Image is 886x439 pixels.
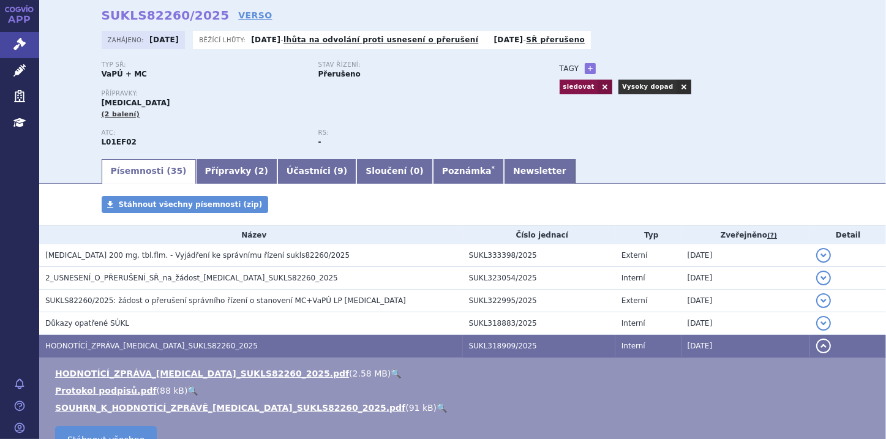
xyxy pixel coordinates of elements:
span: Interní [621,342,645,350]
strong: VaPÚ + MC [102,70,147,78]
span: Běžící lhůty: [199,35,248,45]
span: HODNOTÍCÍ_ZPRÁVA_KISQALI_SUKLS82260_2025 [45,342,258,350]
a: Newsletter [504,159,576,184]
span: Interní [621,274,645,282]
span: KISQALI 200 mg, tbl.flm. - Vyjádření ke správnímu řízení sukls82260/2025 [45,251,350,260]
p: - [494,35,585,45]
strong: RIBOCIKLIB [102,138,137,146]
th: Typ [615,226,681,244]
button: detail [816,316,831,331]
td: SUKL333398/2025 [463,244,615,267]
a: + [585,63,596,74]
a: 🔍 [187,386,198,396]
strong: [DATE] [149,36,179,44]
li: ( ) [55,385,874,397]
th: Číslo jednací [463,226,615,244]
strong: Přerušeno [318,70,361,78]
td: SUKL318909/2025 [463,335,615,358]
span: 9 [337,166,344,176]
td: [DATE] [681,312,811,335]
a: lhůta na odvolání proti usnesení o přerušení [283,36,478,44]
a: 🔍 [437,403,447,413]
button: detail [816,248,831,263]
a: VERSO [238,9,272,21]
span: [MEDICAL_DATA] [102,99,170,107]
th: Název [39,226,463,244]
a: Přípravky (2) [196,159,277,184]
p: Stav řízení: [318,61,523,69]
p: Typ SŘ: [102,61,306,69]
span: 35 [171,166,182,176]
span: 2 [258,166,265,176]
button: detail [816,339,831,353]
p: - [251,35,478,45]
p: RS: [318,129,523,137]
span: 0 [414,166,420,176]
span: 2.58 MB [353,369,388,378]
a: Poznámka* [433,159,504,184]
span: (2 balení) [102,110,140,118]
a: sledovat [560,80,598,94]
p: Přípravky: [102,90,535,97]
li: ( ) [55,367,874,380]
span: Stáhnout všechny písemnosti (zip) [119,200,263,209]
li: ( ) [55,402,874,414]
a: Účastníci (9) [277,159,356,184]
th: Detail [810,226,886,244]
strong: SUKLS82260/2025 [102,8,230,23]
p: ATC: [102,129,306,137]
span: 88 kB [160,386,184,396]
span: SUKLS82260/2025: žádost o přerušení správního řízení o stanovení MC+VaPÚ LP Kisqali [45,296,406,305]
td: SUKL318883/2025 [463,312,615,335]
th: Zveřejněno [681,226,811,244]
abbr: (?) [767,231,777,240]
td: [DATE] [681,290,811,312]
span: Externí [621,296,647,305]
td: [DATE] [681,267,811,290]
span: Interní [621,319,645,328]
button: detail [816,293,831,308]
a: SOUHRN_K_HODNOTÍCÍ_ZPRÁVĚ_[MEDICAL_DATA]_SUKLS82260_2025.pdf [55,403,405,413]
td: [DATE] [681,244,811,267]
td: [DATE] [681,335,811,358]
a: 🔍 [391,369,401,378]
span: Externí [621,251,647,260]
span: Důkazy opatřené SÚKL [45,319,129,328]
span: 91 kB [409,403,434,413]
a: Sloučení (0) [356,159,432,184]
strong: [DATE] [251,36,280,44]
a: Protokol podpisů.pdf [55,386,157,396]
strong: [DATE] [494,36,524,44]
span: 2_USNESENÍ_O_PŘERUŠENÍ_SŘ_na_žádost_KISQALI_SUKLS82260_2025 [45,274,338,282]
a: Vysoky dopad [618,80,677,94]
a: SŘ přerušeno [526,36,585,44]
a: Písemnosti (35) [102,159,196,184]
button: detail [816,271,831,285]
td: SUKL322995/2025 [463,290,615,312]
td: SUKL323054/2025 [463,267,615,290]
a: Stáhnout všechny písemnosti (zip) [102,196,269,213]
h3: Tagy [560,61,579,76]
strong: - [318,138,321,146]
span: Zahájeno: [108,35,146,45]
a: HODNOTÍCÍ_ZPRÁVA_[MEDICAL_DATA]_SUKLS82260_2025.pdf [55,369,349,378]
